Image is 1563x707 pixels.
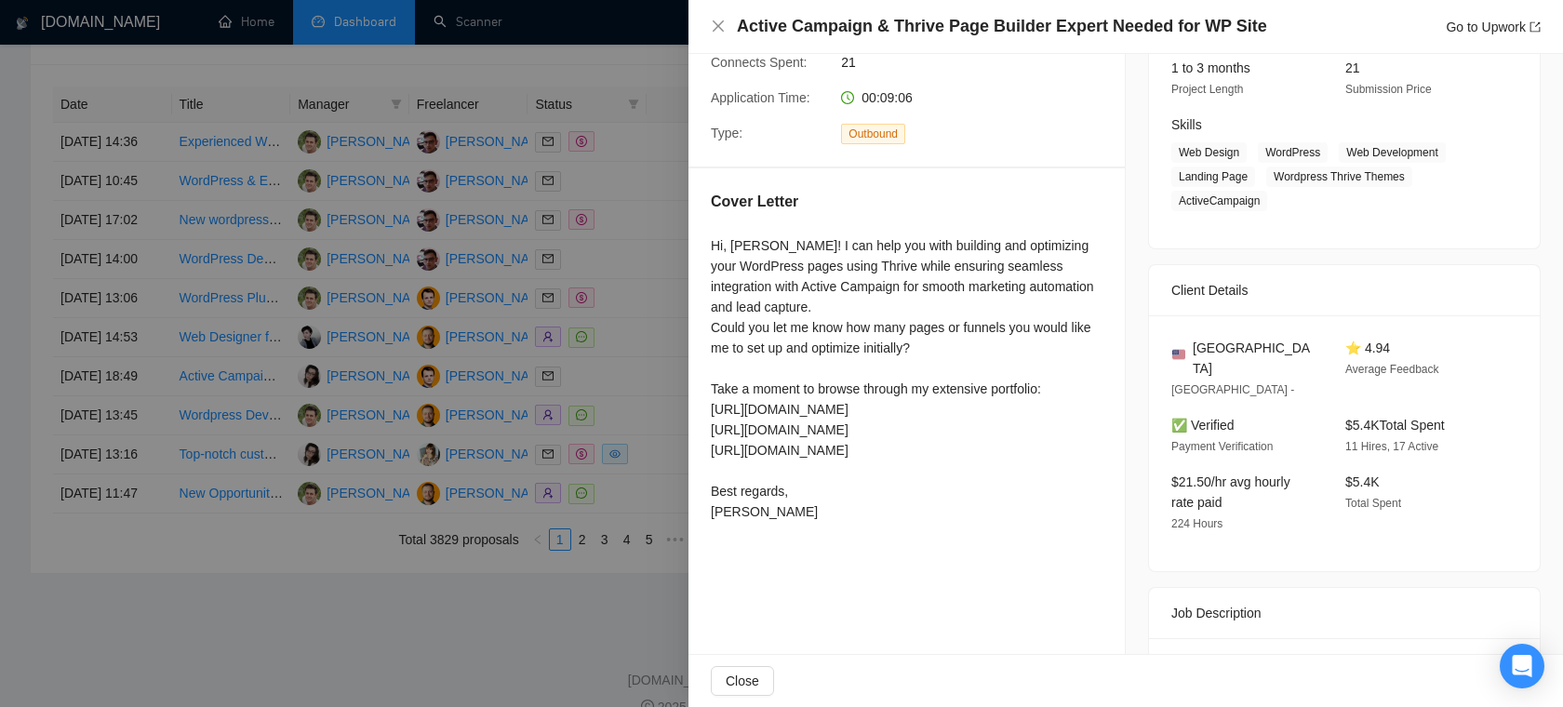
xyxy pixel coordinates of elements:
span: 21 [1345,60,1360,75]
h5: Cover Letter [711,191,798,213]
span: 21 [841,52,1120,73]
span: Connects Spent: [711,55,808,70]
div: Client Details [1171,265,1517,315]
span: Close [726,671,759,691]
span: close [711,19,726,33]
span: Payment Verification [1171,440,1273,453]
span: Landing Page [1171,167,1255,187]
span: ✅ Verified [1171,418,1235,433]
span: ⭐ 4.94 [1345,340,1390,355]
span: $5.4K Total Spent [1345,418,1445,433]
div: Hi, [PERSON_NAME]! I can help you with building and optimizing your WordPress pages using Thrive ... [711,235,1102,522]
button: Close [711,666,774,696]
span: 1 to 3 months [1171,60,1250,75]
div: Open Intercom Messenger [1500,644,1544,688]
span: 224 Hours [1171,517,1222,530]
span: Web Design [1171,142,1247,163]
span: Skills [1171,117,1202,132]
span: [GEOGRAPHIC_DATA] - [1171,383,1294,396]
span: Type: [711,126,742,140]
span: $21.50/hr avg hourly rate paid [1171,474,1290,510]
span: export [1530,21,1541,33]
h4: Active Campaign & Thrive Page Builder Expert Needed for WP Site [737,15,1267,38]
span: WordPress [1258,142,1328,163]
a: Go to Upworkexport [1446,20,1541,34]
span: ActiveCampaign [1171,191,1267,211]
span: Web Development [1339,142,1446,163]
span: Outbound [841,124,905,144]
span: Project Length [1171,83,1243,96]
img: 🇺🇸 [1172,348,1185,361]
span: 11 Hires, 17 Active [1345,440,1438,453]
button: Close [711,19,726,34]
span: Wordpress Thrive Themes [1266,167,1412,187]
span: Average Feedback [1345,363,1439,376]
span: Total Spent [1345,497,1401,510]
span: 00:09:06 [862,90,913,105]
span: $5.4K [1345,474,1380,489]
span: Submission Price [1345,83,1432,96]
span: Application Time: [711,90,810,105]
div: Job Description [1171,588,1517,638]
span: clock-circle [841,91,854,104]
span: [GEOGRAPHIC_DATA] [1193,338,1316,379]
